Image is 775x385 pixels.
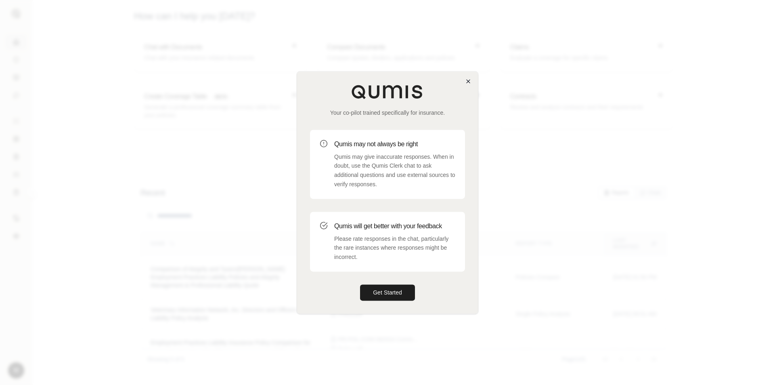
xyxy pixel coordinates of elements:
[334,221,455,231] h3: Qumis will get better with your feedback
[334,139,455,149] h3: Qumis may not always be right
[334,234,455,262] p: Please rate responses in the chat, particularly the rare instances where responses might be incor...
[334,152,455,189] p: Qumis may give inaccurate responses. When in doubt, use the Qumis Clerk chat to ask additional qu...
[360,284,415,301] button: Get Started
[351,84,424,99] img: Qumis Logo
[310,109,465,117] p: Your co-pilot trained specifically for insurance.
